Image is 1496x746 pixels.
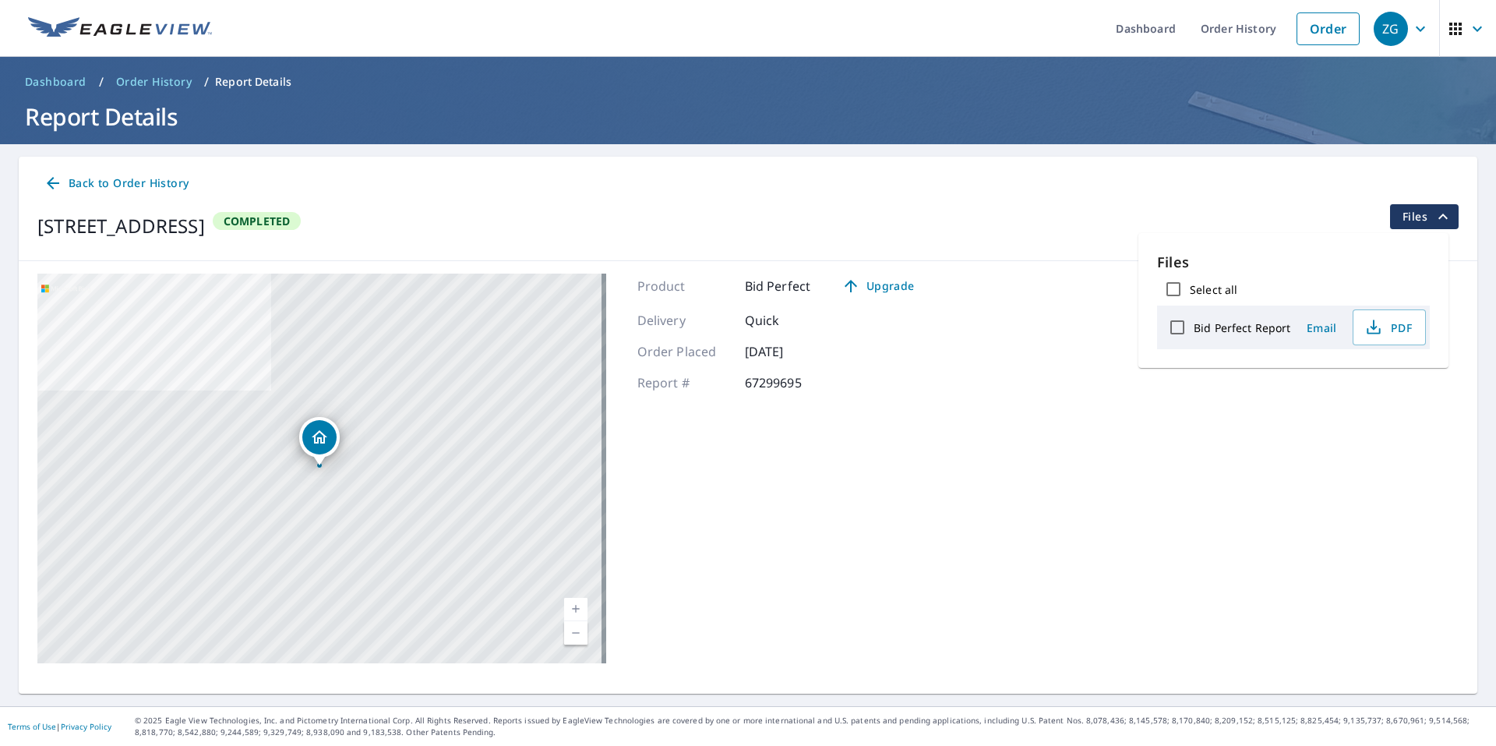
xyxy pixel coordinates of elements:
[637,373,731,392] p: Report #
[829,274,926,299] a: Upgrade
[116,74,192,90] span: Order History
[1353,309,1426,345] button: PDF
[37,212,205,240] div: [STREET_ADDRESS]
[1194,320,1290,335] label: Bid Perfect Report
[19,69,1477,94] nav: breadcrumb
[135,715,1488,738] p: © 2025 Eagle View Technologies, Inc. and Pictometry International Corp. All Rights Reserved. Repo...
[110,69,198,94] a: Order History
[61,721,111,732] a: Privacy Policy
[1157,252,1430,273] p: Files
[1303,320,1340,335] span: Email
[25,74,86,90] span: Dashboard
[1374,12,1408,46] div: ZG
[8,721,56,732] a: Terms of Use
[299,417,340,465] div: Dropped pin, building 1, Residential property, 107 Hemlock St Windber, PA 15963
[28,17,212,41] img: EV Logo
[564,621,587,645] a: Current Level 17, Zoom Out
[745,277,811,295] p: Bid Perfect
[1363,318,1413,337] span: PDF
[745,373,838,392] p: 67299695
[204,72,209,91] li: /
[215,74,291,90] p: Report Details
[44,174,189,193] span: Back to Order History
[838,277,917,295] span: Upgrade
[99,72,104,91] li: /
[745,342,838,361] p: [DATE]
[19,69,93,94] a: Dashboard
[745,311,838,330] p: Quick
[637,342,731,361] p: Order Placed
[1402,207,1452,226] span: Files
[1190,282,1237,297] label: Select all
[1297,12,1360,45] a: Order
[214,214,300,228] span: Completed
[1389,204,1459,229] button: filesDropdownBtn-67299695
[8,722,111,731] p: |
[1297,316,1346,340] button: Email
[19,101,1477,133] h1: Report Details
[564,598,587,621] a: Current Level 17, Zoom In
[37,169,195,198] a: Back to Order History
[637,277,731,295] p: Product
[637,311,731,330] p: Delivery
